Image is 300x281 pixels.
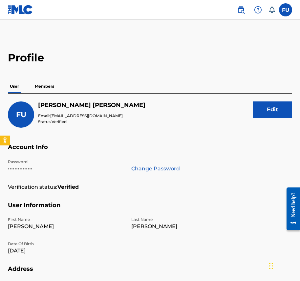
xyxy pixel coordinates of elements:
span: [EMAIL_ADDRESS][DOMAIN_NAME] [50,113,123,118]
h5: Address [8,265,292,281]
p: [PERSON_NAME] [131,223,247,230]
p: Email: [38,113,145,119]
iframe: Chat Widget [267,249,300,281]
div: Notifications [268,7,275,13]
iframe: Resource Center [282,182,300,235]
p: User [8,79,21,93]
p: Date Of Birth [8,241,123,247]
img: help [254,6,262,14]
img: search [237,6,245,14]
div: Widget de chat [267,249,300,281]
p: Verification status: [8,183,57,191]
span: Verified [52,119,67,124]
span: FU [16,110,26,119]
div: Arrastrar [269,256,273,276]
h5: Felix Javier Ulloa Sanchez [38,101,145,109]
p: ••••••••••••••• [8,165,123,173]
p: Last Name [131,217,247,223]
div: User Menu [279,3,292,16]
button: Edit [253,101,292,118]
strong: Verified [57,183,79,191]
p: Status: [38,119,145,125]
p: [DATE] [8,247,123,255]
a: Public Search [234,3,247,16]
img: MLC Logo [8,5,33,14]
div: Help [251,3,265,16]
a: Change Password [131,165,180,173]
p: Password [8,159,123,165]
p: Members [33,79,56,93]
h5: Account Info [8,143,292,159]
p: [PERSON_NAME] [8,223,123,230]
h5: User Information [8,202,292,217]
p: First Name [8,217,123,223]
h2: Profile [8,51,292,64]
